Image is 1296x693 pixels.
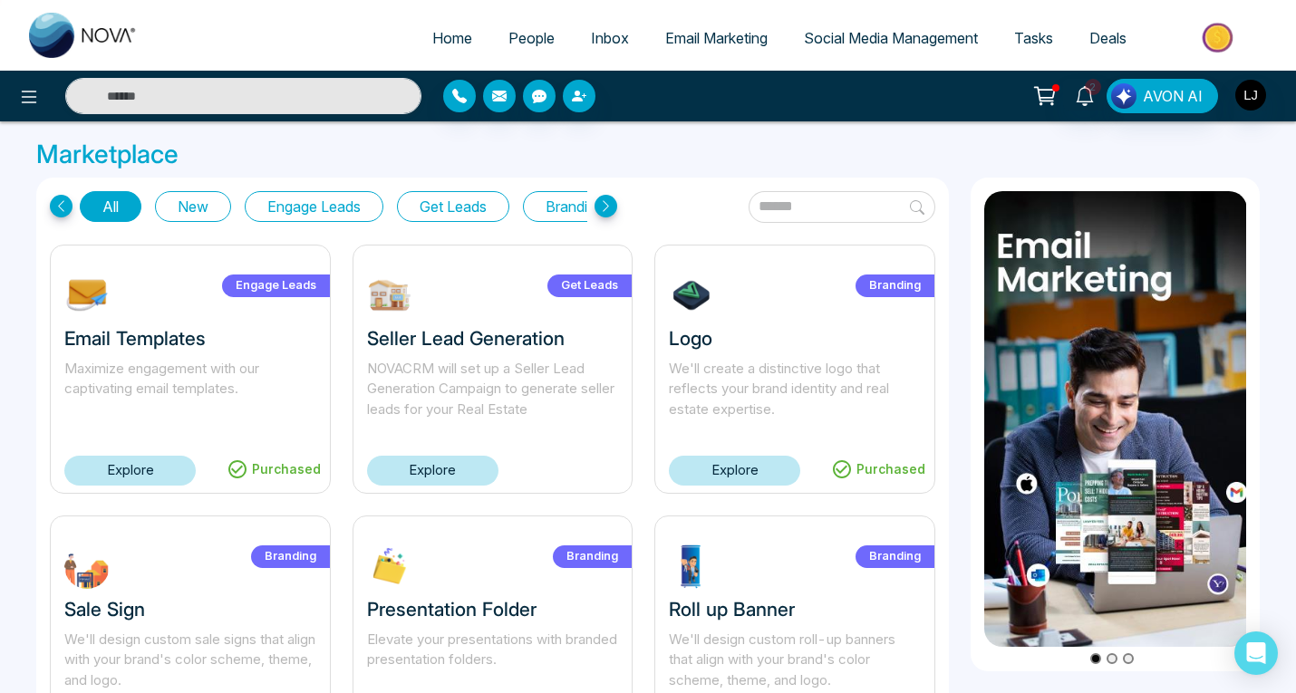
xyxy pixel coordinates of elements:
div: Purchased [218,455,330,484]
span: Tasks [1014,29,1053,47]
img: Lead Flow [1111,83,1136,109]
a: Social Media Management [786,21,996,55]
img: FWbuT1732304245.jpg [64,544,110,589]
p: We'll design custom sale signs that align with your brand's color scheme, theme, and logo. [64,630,316,691]
img: Market-place.gif [1154,17,1285,58]
h3: Logo [669,327,921,350]
img: 7tHiu1732304639.jpg [669,273,714,318]
div: Open Intercom Messenger [1234,631,1278,675]
a: People [490,21,573,55]
p: We'll create a distinctive logo that reflects your brand identity and real estate expertise. [669,359,921,420]
h3: Email Templates [64,327,316,350]
button: Branding [523,191,626,222]
img: ptdrg1732303548.jpg [669,544,714,589]
label: Branding [251,545,330,568]
h3: Marketplace [36,140,1260,170]
span: Email Marketing [665,29,768,47]
p: We'll design custom roll-up banners that align with your brand's color scheme, theme, and logo. [669,630,921,691]
a: Explore [64,456,196,486]
button: All [80,191,141,222]
button: New [155,191,231,222]
label: Branding [553,545,632,568]
label: Get Leads [547,274,632,297]
img: NOmgJ1742393483.jpg [64,273,110,318]
a: Inbox [573,21,647,55]
label: Engage Leads [222,274,330,297]
label: Branding [856,545,934,568]
img: XLP2c1732303713.jpg [367,544,412,589]
button: AVON AI [1107,79,1218,113]
button: Go to slide 1 [1090,653,1101,664]
span: People [508,29,555,47]
h3: Presentation Folder [367,598,619,621]
button: Go to slide 2 [1107,653,1117,664]
a: Explore [669,456,800,486]
span: Social Media Management [804,29,978,47]
span: AVON AI [1143,85,1203,107]
h3: Sale Sign [64,598,316,621]
span: Inbox [591,29,629,47]
label: Branding [856,274,934,297]
span: 2 [1085,79,1101,95]
a: 2 [1063,79,1107,111]
h3: Roll up Banner [669,598,921,621]
img: User Avatar [1235,80,1266,111]
button: Engage Leads [245,191,383,222]
p: NOVACRM will set up a Seller Lead Generation Campaign to generate seller leads for your Real Estate [367,359,619,420]
a: Home [414,21,490,55]
a: Explore [367,456,498,486]
span: Deals [1089,29,1127,47]
span: Home [432,29,472,47]
img: Nova CRM Logo [29,13,138,58]
button: Go to slide 3 [1123,653,1134,664]
img: W9EOY1739212645.jpg [367,273,412,318]
img: item1.png [984,191,1247,647]
a: Deals [1071,21,1145,55]
a: Email Marketing [647,21,786,55]
h3: Seller Lead Generation [367,327,619,350]
a: Tasks [996,21,1071,55]
div: Purchased [822,455,934,484]
p: Maximize engagement with our captivating email templates. [64,359,316,420]
button: Get Leads [397,191,509,222]
p: Elevate your presentations with branded presentation folders. [367,630,619,691]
